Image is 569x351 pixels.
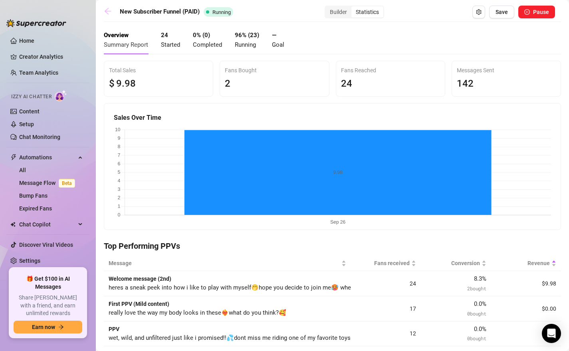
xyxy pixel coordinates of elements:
span: Fans received [356,259,410,268]
span: Automations [19,151,76,164]
span: Running [212,9,231,15]
span: Share [PERSON_NAME] with a friend, and earn unlimited rewards [14,294,82,317]
a: Home [19,38,34,44]
span: Save [496,9,508,15]
span: Chat Copilot [19,218,76,231]
button: Save Flow [489,6,514,18]
div: Fans Bought [225,66,324,75]
span: heres a sneak peek into how i like to play with myself🤭hope you decide to join me🥵 where are you ... [109,284,395,291]
span: 2 bought [467,285,486,292]
span: arrow-left [104,7,112,15]
a: Content [19,108,40,115]
th: Conversion [421,256,491,271]
strong: 24 [161,32,168,39]
button: Pause [518,6,555,18]
th: Message [104,256,351,271]
h5: Sales Over Time [114,113,551,123]
span: setting [476,9,482,15]
span: Beta [59,179,75,188]
div: segmented control [325,6,384,18]
span: $ [109,76,115,91]
span: 2 [225,78,230,89]
strong: 0 % ( 0 ) [193,32,210,39]
a: arrow-left [104,7,116,17]
span: Message [109,259,340,268]
span: 142 [457,78,474,89]
a: Bump Fans [19,192,48,199]
span: Started [161,41,180,48]
div: Builder [325,6,351,18]
a: Expired Fans [19,205,52,212]
strong: New Subscriber Funnel (PAID) [120,8,200,15]
a: Chat Monitoring [19,134,60,140]
a: Team Analytics [19,69,58,76]
a: Message FlowBeta [19,180,78,186]
span: 24 [341,78,352,89]
span: Completed [193,41,222,48]
a: Creator Analytics [19,50,83,63]
span: 9 [116,78,122,89]
a: Settings [19,258,40,264]
div: Open Intercom Messenger [542,324,561,343]
strong: First PPV (Mild content) [109,301,169,307]
strong: Overview [104,32,129,39]
span: thunderbolt [10,154,17,161]
span: pause-circle [524,9,530,15]
span: arrow-right [58,324,64,330]
img: Chat Copilot [10,222,16,227]
span: Earn now [32,324,55,330]
span: 8.3 % [474,275,486,282]
strong: 96 % ( 23 ) [235,32,259,39]
span: Running [235,41,256,48]
strong: Welcome message (2nd) [109,276,171,282]
span: 0.0 % [474,325,486,333]
div: Statistics [351,6,383,18]
span: Goal [272,41,284,48]
img: AI Chatter [55,90,67,101]
th: Fans received [351,256,421,271]
td: $0.00 [491,296,561,321]
td: 24 [351,271,421,296]
strong: — [272,32,276,39]
div: Fans Reached [341,66,440,75]
td: $9.98 [491,271,561,296]
button: Open Exit Rules [472,6,485,18]
a: All [19,167,26,173]
span: Conversion [426,259,480,268]
span: 0.0 % [474,300,486,307]
th: Revenue [491,256,561,271]
a: Discover Viral Videos [19,242,73,248]
strong: PPV [109,326,119,332]
a: Setup [19,121,34,127]
span: Revenue [496,259,550,268]
td: 12 [351,321,421,347]
span: 0 bought [467,310,486,317]
td: $0.00 [491,321,561,347]
span: really love the way my body looks in these❤️‍🔥what do you think?🥰 [109,309,286,316]
div: Total Sales [109,66,208,75]
h4: Top Performing PPVs [104,240,561,252]
span: Pause [533,9,549,15]
span: Izzy AI Chatter [11,93,52,101]
div: Messages Sent [457,66,556,75]
span: Summary Report [104,41,148,48]
td: 17 [351,296,421,321]
span: 🎁 Get $100 in AI Messages [14,275,82,291]
span: 0 bought [467,335,486,341]
span: .98 [122,78,136,89]
button: Earn nowarrow-right [14,321,82,333]
img: logo-BBDzfeDw.svg [6,19,66,27]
